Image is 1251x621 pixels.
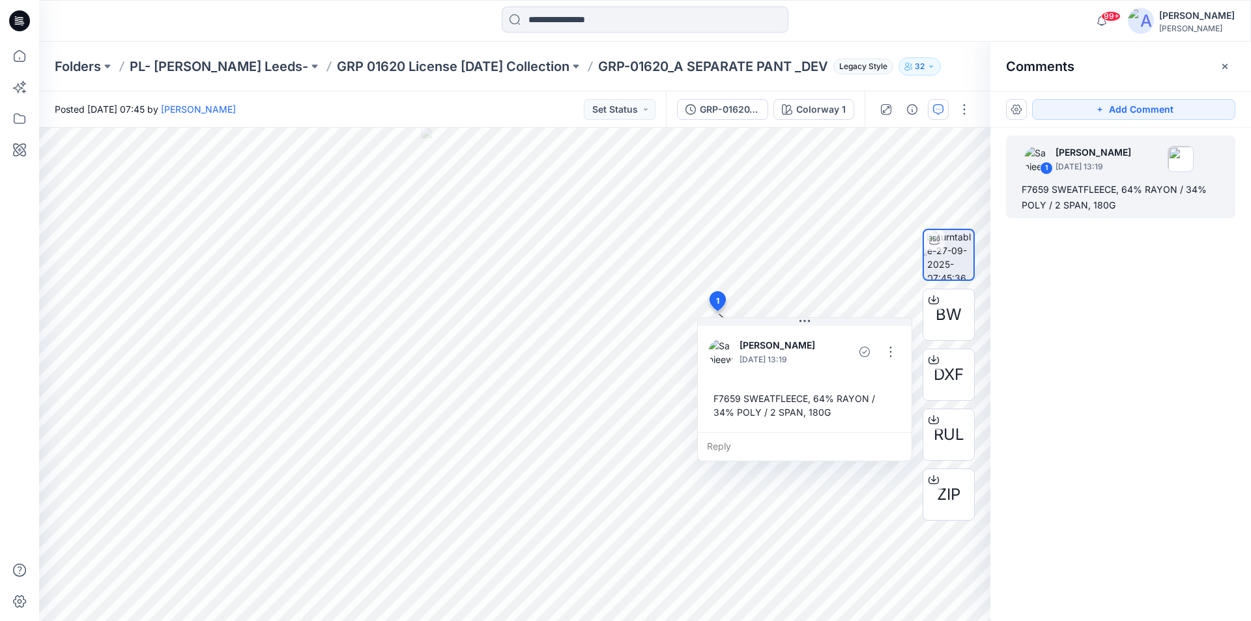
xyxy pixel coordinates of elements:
[740,338,826,353] p: [PERSON_NAME]
[708,339,734,365] img: Sanjeewa Dankoluwa
[1128,8,1154,34] img: avatar
[716,295,719,307] span: 1
[915,59,925,74] p: 32
[55,102,236,116] span: Posted [DATE] 07:45 by
[828,57,893,76] button: Legacy Style
[1159,8,1235,23] div: [PERSON_NAME]
[833,59,893,74] span: Legacy Style
[1101,11,1121,22] span: 99+
[902,99,923,120] button: Details
[934,423,964,446] span: RUL
[677,99,768,120] button: GRP-01620_A SEPARATE PANT
[773,99,854,120] button: Colorway 1
[1032,99,1235,120] button: Add Comment
[1056,145,1131,160] p: [PERSON_NAME]
[337,57,569,76] a: GRP 01620 License [DATE] Collection
[55,57,101,76] a: Folders
[899,57,941,76] button: 32
[934,363,964,386] span: DXF
[708,386,901,424] div: F7659 SWEATFLEECE, 64% RAYON / 34% POLY / 2 SPAN, 180G
[1040,162,1053,175] div: 1
[1022,182,1220,213] div: F7659 SWEATFLEECE, 64% RAYON / 34% POLY / 2 SPAN, 180G
[796,102,846,117] div: Colorway 1
[937,483,960,506] span: ZIP
[1024,146,1050,172] img: Sanjeewa Dankoluwa
[130,57,308,76] a: PL- [PERSON_NAME] Leeds-
[936,303,962,326] span: BW
[700,102,760,117] div: GRP-01620_A SEPARATE PANT
[1006,59,1074,74] h2: Comments
[927,230,973,280] img: turntable-27-09-2025-07:45:36
[698,432,912,461] div: Reply
[1159,23,1235,33] div: [PERSON_NAME]
[598,57,828,76] p: GRP-01620_A SEPARATE PANT _DEV
[161,104,236,115] a: [PERSON_NAME]
[1056,160,1131,173] p: [DATE] 13:19
[740,353,826,366] p: [DATE] 13:19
